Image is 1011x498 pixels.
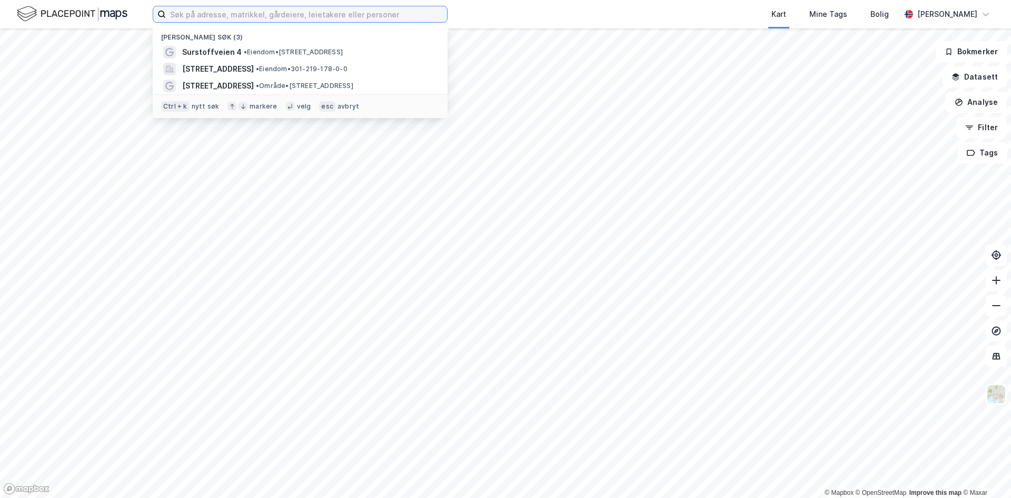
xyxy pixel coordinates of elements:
[3,483,49,495] a: Mapbox homepage
[166,6,447,22] input: Søk på adresse, matrikkel, gårdeiere, leietakere eller personer
[917,8,977,21] div: [PERSON_NAME]
[986,384,1006,404] img: Z
[297,102,311,111] div: velg
[936,41,1007,62] button: Bokmerker
[182,46,242,58] span: Surstoffveien 4
[192,102,220,111] div: nytt søk
[244,48,247,56] span: •
[958,447,1011,498] div: Kontrollprogram for chat
[909,489,962,496] a: Improve this map
[958,447,1011,498] iframe: Chat Widget
[17,5,127,23] img: logo.f888ab2527a4732fd821a326f86c7f29.svg
[250,102,277,111] div: markere
[771,8,786,21] div: Kart
[870,8,889,21] div: Bolig
[946,92,1007,113] button: Analyse
[825,489,854,496] a: Mapbox
[256,65,348,73] span: Eiendom • 301-219-178-0-0
[244,48,343,56] span: Eiendom • [STREET_ADDRESS]
[956,117,1007,138] button: Filter
[943,66,1007,87] button: Datasett
[809,8,847,21] div: Mine Tags
[256,65,259,73] span: •
[958,142,1007,163] button: Tags
[256,82,353,90] span: Område • [STREET_ADDRESS]
[338,102,359,111] div: avbryt
[182,80,254,92] span: [STREET_ADDRESS]
[161,101,190,112] div: Ctrl + k
[319,101,335,112] div: esc
[182,63,254,75] span: [STREET_ADDRESS]
[256,82,259,90] span: •
[856,489,907,496] a: OpenStreetMap
[153,25,448,44] div: [PERSON_NAME] søk (3)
